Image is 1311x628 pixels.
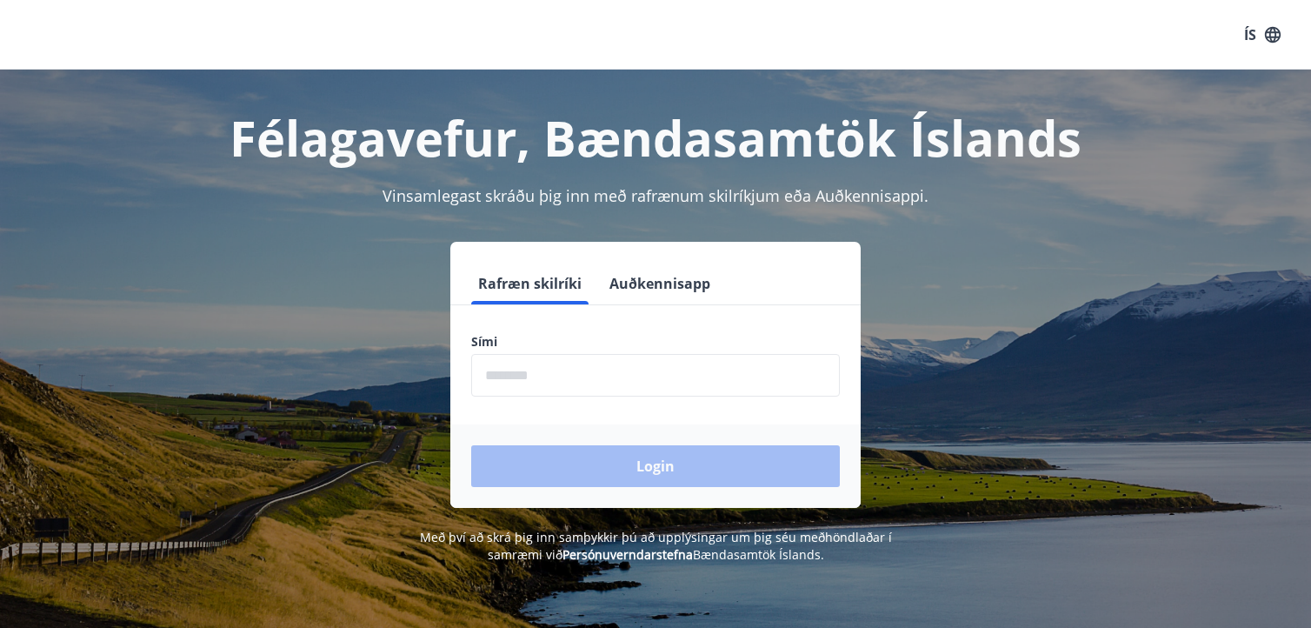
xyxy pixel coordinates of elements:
[471,333,840,351] label: Sími
[383,185,928,206] span: Vinsamlegast skráðu þig inn með rafrænum skilríkjum eða Auðkennisappi.
[471,263,589,304] button: Rafræn skilríki
[562,546,693,563] a: Persónuverndarstefna
[1234,19,1290,50] button: ÍS
[420,529,892,563] span: Með því að skrá þig inn samþykkir þú að upplýsingar um þig séu meðhöndlaðar í samræmi við Bændasa...
[602,263,717,304] button: Auðkennisapp
[50,104,1261,170] h1: Félagavefur, Bændasamtök Íslands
